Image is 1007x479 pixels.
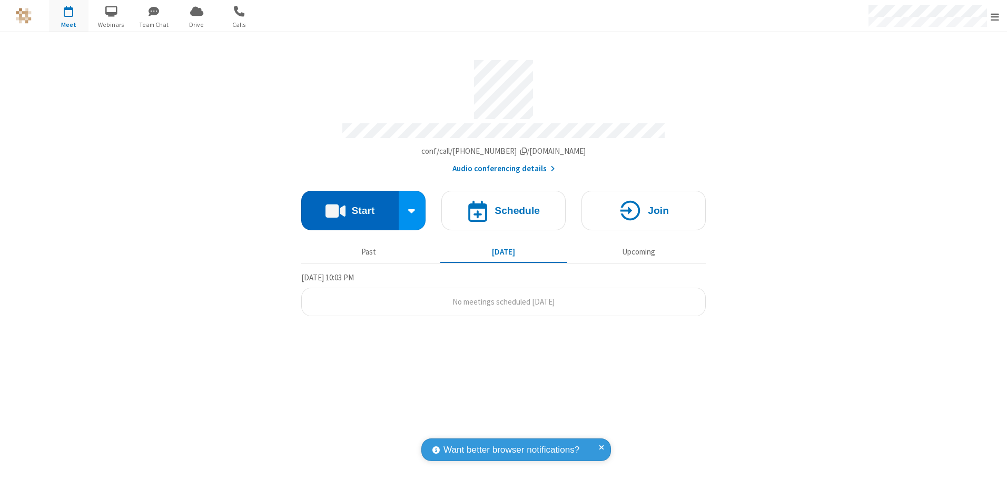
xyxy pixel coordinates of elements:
img: QA Selenium DO NOT DELETE OR CHANGE [16,8,32,24]
span: No meetings scheduled [DATE] [452,297,555,307]
button: Upcoming [575,242,702,262]
span: Drive [177,20,216,30]
button: Copy my meeting room linkCopy my meeting room link [421,145,586,158]
span: Meet [49,20,88,30]
span: Want better browser notifications? [443,443,579,457]
span: Calls [220,20,259,30]
span: Copy my meeting room link [421,146,586,156]
button: Start [301,191,399,230]
h4: Schedule [495,206,540,216]
button: [DATE] [440,242,567,262]
button: Past [305,242,432,262]
section: Today's Meetings [301,271,706,317]
section: Account details [301,52,706,175]
span: Team Chat [134,20,174,30]
h4: Start [351,206,374,216]
button: Join [581,191,706,230]
button: Schedule [441,191,566,230]
div: Start conference options [399,191,426,230]
span: [DATE] 10:03 PM [301,272,354,282]
h4: Join [648,206,669,216]
button: Audio conferencing details [452,163,555,175]
span: Webinars [92,20,131,30]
